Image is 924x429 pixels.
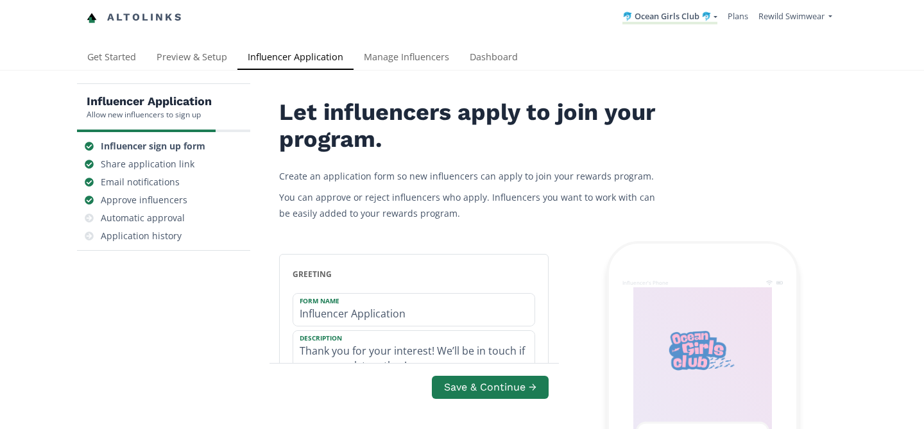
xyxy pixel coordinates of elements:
div: Influencer's Phone [622,279,669,286]
a: Rewild Swimwear [758,10,832,25]
div: Share application link [101,158,194,171]
a: Dashboard [459,46,528,71]
button: Save & Continue → [432,375,549,399]
img: favicon-32x32.png [87,13,97,23]
a: Influencer Application [237,46,354,71]
img: sUztbQuRCcrb [640,314,766,386]
a: Preview & Setup [146,46,237,71]
div: Application history [101,230,182,242]
a: Get Started [77,46,146,71]
h2: Let influencers apply to join your program. [279,99,664,153]
label: Form Name [293,294,522,305]
span: Rewild Swimwear [758,10,825,22]
div: Approve influencers [101,194,187,206]
div: Allow new influencers to sign up [87,109,212,120]
span: greeting [293,269,332,280]
p: You can approve or reject influencers who apply. Influencers you want to work with can be easily ... [279,189,664,221]
p: Create an application form so new influencers can apply to join your rewards program. [279,168,664,184]
a: Manage Influencers [354,46,459,71]
div: Email notifications [101,176,180,189]
a: 🐬 Ocean Girls Club 🐬 [622,10,717,24]
textarea: Thank you for your interest! We’ll be in touch if we can work together! [293,331,535,378]
h5: Influencer Application [87,94,212,109]
div: Automatic approval [101,212,185,224]
a: Plans [728,10,748,22]
label: Description [293,331,522,342]
a: Altolinks [87,7,183,28]
div: Influencer sign up form [101,140,205,153]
